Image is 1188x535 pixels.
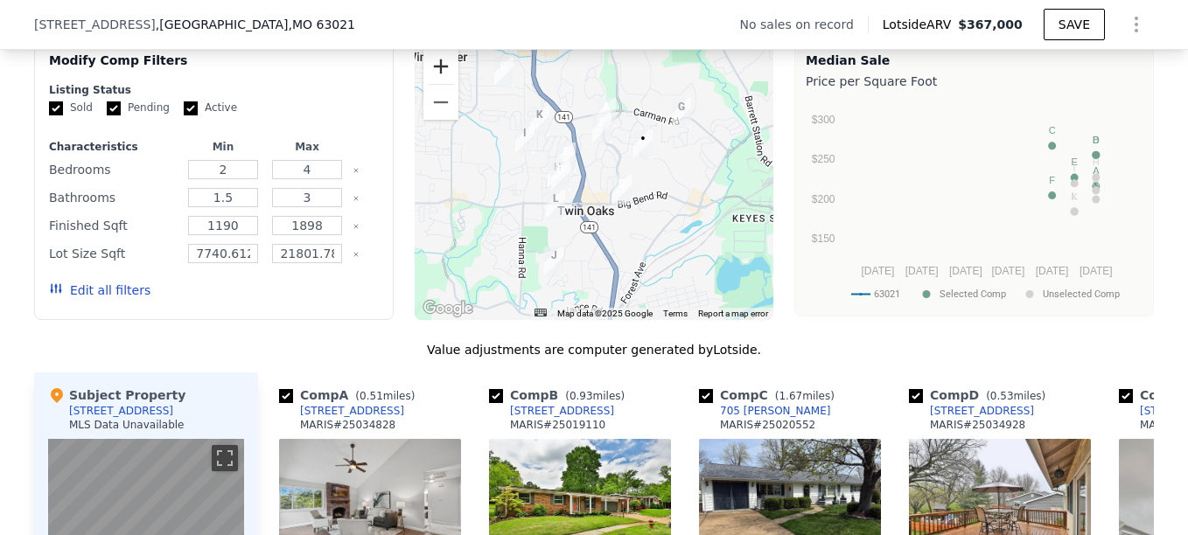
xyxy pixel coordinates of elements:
[812,233,835,245] text: $150
[423,49,458,84] button: Zoom in
[1094,170,1099,180] text: J
[49,213,178,238] div: Finished Sqft
[740,16,868,33] div: No sales on record
[279,404,404,418] a: [STREET_ADDRESS]
[49,52,379,83] div: Modify Comp Filters
[69,404,173,418] div: [STREET_ADDRESS]
[812,193,835,205] text: $200
[185,140,262,154] div: Min
[930,418,1025,432] div: MARIS # 25034928
[1072,191,1077,201] text: L
[958,17,1023,31] span: $367,000
[663,309,688,318] a: Terms
[156,16,355,33] span: , [GEOGRAPHIC_DATA]
[992,265,1025,277] text: [DATE]
[184,101,237,115] label: Active
[949,265,982,277] text: [DATE]
[353,223,360,230] button: Clear
[49,140,178,154] div: Characteristics
[556,142,576,172] div: 1137 Great Falls Ct
[489,404,614,418] a: [STREET_ADDRESS]
[1093,156,1100,167] text: H
[812,153,835,165] text: $250
[1049,125,1056,135] text: C
[1071,191,1078,202] text: K
[779,390,802,402] span: 1.67
[49,101,63,115] input: Sold
[515,124,535,154] div: 900 Broadhurst Dr
[49,83,379,97] div: Listing Status
[544,247,563,276] div: 795 Crescent Woods Dr
[1044,9,1105,40] button: SAVE
[699,386,842,404] div: Comp C
[530,106,549,135] div: 744 Sherwick Ter
[990,390,1014,402] span: 0.53
[546,190,565,219] div: 1417 Autumn Leaf Dr
[633,129,653,159] div: 824 Country Stone Dr
[269,140,346,154] div: Max
[551,161,570,191] div: 1218 Dorne Dr
[806,69,1143,94] div: Price per Square Foot
[353,195,360,202] button: Clear
[184,101,198,115] input: Active
[49,185,178,210] div: Bathrooms
[1119,7,1154,42] button: Show Options
[1093,178,1101,189] text: G
[862,265,895,277] text: [DATE]
[612,175,632,205] div: 999 Century Oaks Dr
[930,404,1034,418] div: [STREET_ADDRESS]
[489,386,632,404] div: Comp B
[883,16,958,33] span: Lotside ARV
[557,309,653,318] span: Map data ©2025 Google
[1071,156,1077,167] text: E
[423,85,458,120] button: Zoom out
[300,418,395,432] div: MARIS # 25034828
[1093,135,1100,145] text: D
[1043,288,1120,300] text: Unselected Comp
[592,114,611,143] div: 800 Dinard Dr
[34,16,156,33] span: [STREET_ADDRESS]
[548,158,567,188] div: 1211 Dorne Dr
[360,390,383,402] span: 0.51
[49,157,178,182] div: Bedrooms
[699,404,830,418] a: 705 [PERSON_NAME]
[49,101,93,115] label: Sold
[570,390,593,402] span: 0.93
[49,281,150,299] button: Edit all filters
[535,309,547,316] button: Keyboard shortcuts
[107,101,170,115] label: Pending
[806,52,1143,69] div: Median Sale
[909,404,1034,418] a: [STREET_ADDRESS]
[720,404,830,418] div: 705 [PERSON_NAME]
[494,57,514,87] div: 705 Connie Ln
[1080,265,1113,277] text: [DATE]
[1036,265,1069,277] text: [DATE]
[353,167,360,174] button: Clear
[874,288,900,300] text: 63021
[1073,163,1076,173] text: I
[49,241,178,266] div: Lot Size Sqft
[48,386,185,404] div: Subject Property
[510,404,614,418] div: [STREET_ADDRESS]
[812,114,835,126] text: $300
[1049,175,1055,185] text: F
[348,390,422,402] span: ( miles)
[300,404,404,418] div: [STREET_ADDRESS]
[419,297,477,320] img: Google
[510,418,605,432] div: MARIS # 25019110
[353,251,360,258] button: Clear
[279,386,422,404] div: Comp A
[768,390,842,402] span: ( miles)
[288,17,355,31] span: , MO 63021
[419,297,477,320] a: Open this area in Google Maps (opens a new window)
[720,418,815,432] div: MARIS # 25020552
[905,265,939,277] text: [DATE]
[558,390,632,402] span: ( miles)
[806,94,1143,312] svg: A chart.
[979,390,1052,402] span: ( miles)
[698,309,768,318] a: Report a map error
[940,288,1006,300] text: Selected Comp
[672,98,691,128] div: 726 Carman Woods Dr
[107,101,121,115] input: Pending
